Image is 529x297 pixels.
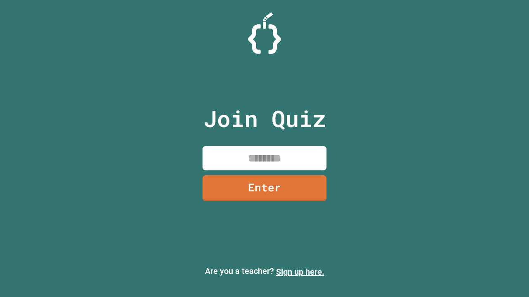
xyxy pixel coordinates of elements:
iframe: chat widget [494,264,521,289]
a: Enter [203,175,326,201]
p: Are you a teacher? [7,265,522,278]
img: Logo.svg [248,12,281,54]
p: Join Quiz [203,101,326,136]
iframe: chat widget [460,228,521,263]
a: Sign up here. [276,267,324,277]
